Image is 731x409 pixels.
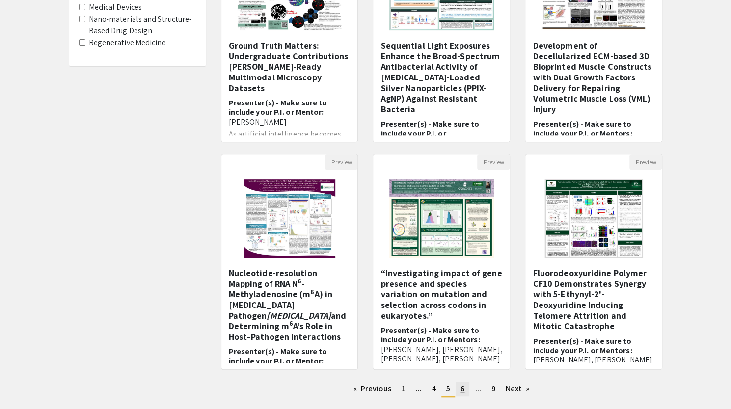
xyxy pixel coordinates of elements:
span: 9 [491,383,495,394]
label: Medical Devices [89,1,142,13]
div: Open Presentation <p class="ql-align-center">Fluorodeoxyuridine Polymer CF10 Demonstrates Synergy... [525,154,662,370]
em: [MEDICAL_DATA] [267,310,330,321]
h6: Presenter(s) - Make sure to include your P.I. or Mentors: [380,326,502,363]
button: Preview [477,154,510,170]
img: <p class="ql-align-center">Fluorodeoxyuridine Polymer CF10 Demonstrates Synergy with 5-Ethynyl-2'... [533,170,654,268]
img: <p><span style="color: rgb(0, 0, 0);">“Investigating impact of gene presence and species variatio... [379,170,504,268]
sup: 6 [289,319,293,328]
div: Open Presentation <p><span style="color: rgb(0, 0, 0);">Nucleotide-resolution Mapping of RNA N</s... [221,154,358,370]
iframe: Chat [7,365,42,402]
button: Preview [325,154,357,170]
h6: Presenter(s) - Make sure to include your P.I. or Mentor: [229,347,351,375]
h5: “Investigating impact of gene presence and species variation on mutation and selection across cod... [380,268,502,321]
span: ... [416,383,422,394]
span: ... [475,383,481,394]
img: <p><span style="color: rgb(0, 0, 0);">Nucleotide-resolution Mapping of RNA N</span><sup style="co... [234,170,345,268]
span: 1 [402,383,406,394]
label: Nano-materials and Structure-Based Drug Design [89,13,196,37]
sup: 6 [298,277,301,285]
a: Previous page [349,382,396,396]
h5: Nucleotide-resolution Mapping of RNA N -Methyladenosine (m A) in [MEDICAL_DATA] Pathogen and Dete... [229,268,351,342]
span: [PERSON_NAME], [PERSON_NAME], [PERSON_NAME], [PERSON_NAME] [380,344,502,364]
h5: Fluorodeoxyuridine Polymer CF10 Demonstrates Synergy with 5-Ethynyl-2'-Deoxyuridine Inducing Telo... [533,268,654,332]
div: Open Presentation <p><span style="color: rgb(0, 0, 0);">“Investigating impact of gene presence an... [373,154,510,370]
button: Preview [629,154,662,170]
ul: Pagination [221,382,663,397]
h5: Ground Truth Matters: Undergraduate Contributions [PERSON_NAME]-Ready Multimodal Microscopy Datasets [229,40,351,93]
span: 6 [460,383,464,394]
h6: Presenter(s) - Make sure to include your P.I. or Mentors: [533,119,654,157]
label: Regenerative Medicine [89,37,166,49]
span: 4 [432,383,436,394]
p: As artificial intelligence becomes increasingly central to biomedical image analysis, the need fo... [229,130,351,162]
h5: Sequential Light Exposures Enhance the Broad-Spectrum Antibacterial Activity of [MEDICAL_DATA]-Lo... [380,40,502,114]
h5: Development of Decellularized ECM-based 3D Bioprinted Muscle Constructs with Dual Growth Factors ... [533,40,654,114]
a: Next page [501,382,535,396]
h6: Presenter(s) - Make sure to include your P.I. or Mentors: [380,119,502,157]
span: [PERSON_NAME], [PERSON_NAME] [533,355,652,365]
span: 5 [446,383,450,394]
h6: Presenter(s) - Make sure to include your P.I. or Mentors: [533,336,654,365]
sup: 6 [310,287,314,296]
span: [PERSON_NAME] [229,117,287,127]
h6: Presenter(s) - Make sure to include your P.I. or Mentor: [229,98,351,127]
